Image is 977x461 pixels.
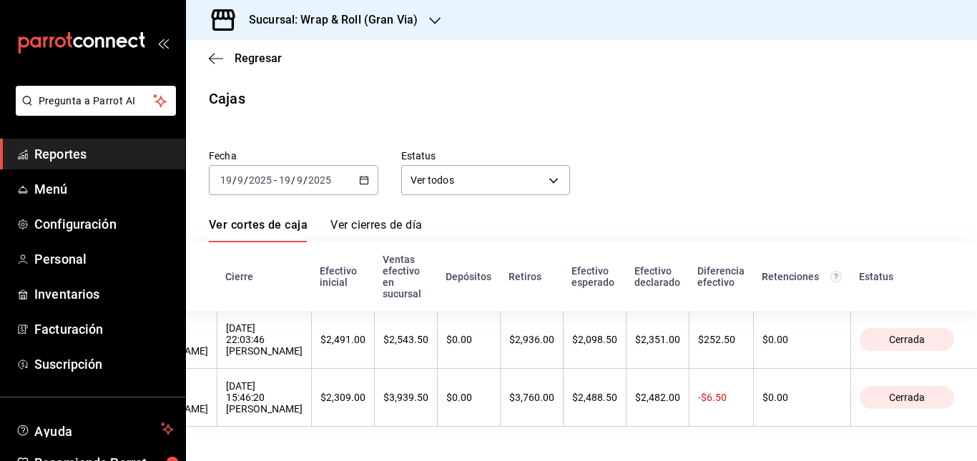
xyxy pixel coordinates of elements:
div: Diferencia efectivo [697,265,745,288]
span: Regresar [235,51,282,65]
span: Personal [34,249,174,269]
h3: Sucursal: Wrap & Roll (Gran Via) [237,11,418,29]
span: Facturación [34,319,174,339]
div: $2,309.00 [320,392,365,403]
span: / [291,174,295,186]
span: Pregunta a Parrot AI [39,94,154,109]
div: $0.00 [446,392,491,403]
input: ---- [308,174,332,186]
div: Efectivo esperado [571,265,617,288]
svg: Total de retenciones de propinas registradas [830,271,842,282]
div: Efectivo declarado [634,265,680,288]
span: / [303,174,308,186]
button: Pregunta a Parrot AI [16,86,176,116]
span: Reportes [34,144,174,164]
a: Pregunta a Parrot AI [10,104,176,119]
span: Suscripción [34,355,174,374]
span: - [274,174,277,186]
input: ---- [248,174,273,186]
span: Cerrada [883,392,931,403]
div: Estatus [859,271,954,282]
input: -- [296,174,303,186]
label: Estatus [401,151,571,161]
div: $2,491.00 [320,334,365,345]
div: navigation tabs [209,218,422,242]
div: Depósitos [446,271,491,282]
div: Cajas [209,88,245,109]
div: Retiros [509,271,554,282]
span: Inventarios [34,284,174,304]
a: Ver cortes de caja [209,218,308,242]
span: Configuración [34,214,174,234]
div: [DATE] 15:46:20 [PERSON_NAME] [226,380,303,415]
div: Retenciones [762,271,842,282]
div: Ver todos [401,165,571,195]
div: $0.00 [446,334,491,345]
div: [DATE] 22:03:46 [PERSON_NAME] [226,322,303,357]
div: Cierre [225,271,303,282]
a: Ver cierres de día [330,218,422,242]
span: Cerrada [883,334,931,345]
input: -- [237,174,244,186]
div: $2,098.50 [572,334,617,345]
span: / [232,174,237,186]
div: $2,543.50 [383,334,428,345]
span: Ayuda [34,420,155,437]
span: / [244,174,248,186]
div: Efectivo inicial [320,265,365,288]
div: $2,936.00 [509,334,554,345]
div: Ventas efectivo en sucursal [383,254,428,299]
div: $2,482.00 [635,392,680,403]
div: -$6.50 [698,392,745,403]
input: -- [220,174,232,186]
div: $0.00 [762,334,842,345]
button: open_drawer_menu [157,37,169,49]
div: $3,939.50 [383,392,428,403]
div: $0.00 [762,392,842,403]
div: $2,488.50 [572,392,617,403]
label: Fecha [209,151,378,161]
div: $2,351.00 [635,334,680,345]
div: $3,760.00 [509,392,554,403]
input: -- [278,174,291,186]
button: Regresar [209,51,282,65]
span: Menú [34,179,174,199]
div: $252.50 [698,334,745,345]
